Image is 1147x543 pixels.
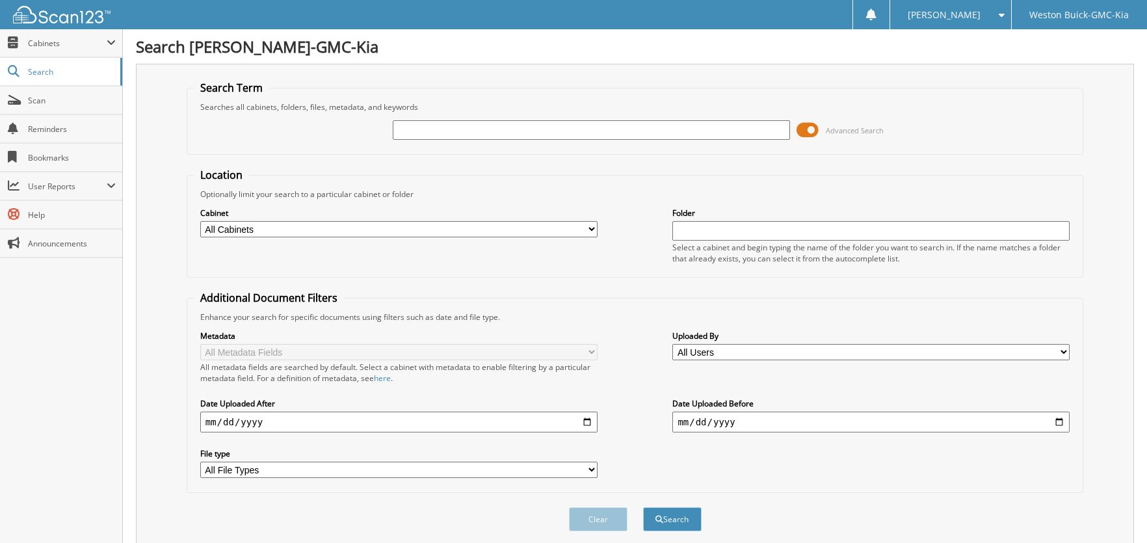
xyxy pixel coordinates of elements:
img: scan123-logo-white.svg [13,6,111,23]
span: Cabinets [28,38,107,49]
div: Optionally limit your search to a particular cabinet or folder [194,189,1077,200]
span: Announcements [28,238,116,249]
label: Uploaded By [672,330,1070,341]
span: Advanced Search [826,126,884,135]
div: Enhance your search for specific documents using filters such as date and file type. [194,311,1077,323]
label: Folder [672,207,1070,219]
label: File type [200,448,598,459]
button: Search [643,507,702,531]
legend: Additional Document Filters [194,291,344,305]
label: Cabinet [200,207,598,219]
div: Select a cabinet and begin typing the name of the folder you want to search in. If the name match... [672,242,1070,264]
div: Searches all cabinets, folders, files, metadata, and keywords [194,101,1077,113]
span: Help [28,209,116,220]
label: Metadata [200,330,598,341]
span: Scan [28,95,116,106]
input: start [200,412,598,432]
div: All metadata fields are searched by default. Select a cabinet with metadata to enable filtering b... [200,362,598,384]
h1: Search [PERSON_NAME]-GMC-Kia [136,36,1134,57]
span: User Reports [28,181,107,192]
span: Search [28,66,114,77]
label: Date Uploaded After [200,398,598,409]
button: Clear [569,507,627,531]
label: Date Uploaded Before [672,398,1070,409]
a: here [374,373,391,384]
span: Bookmarks [28,152,116,163]
span: Weston Buick-GMC-Kia [1029,11,1129,19]
span: Reminders [28,124,116,135]
input: end [672,412,1070,432]
legend: Search Term [194,81,269,95]
legend: Location [194,168,249,182]
span: [PERSON_NAME] [908,11,981,19]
